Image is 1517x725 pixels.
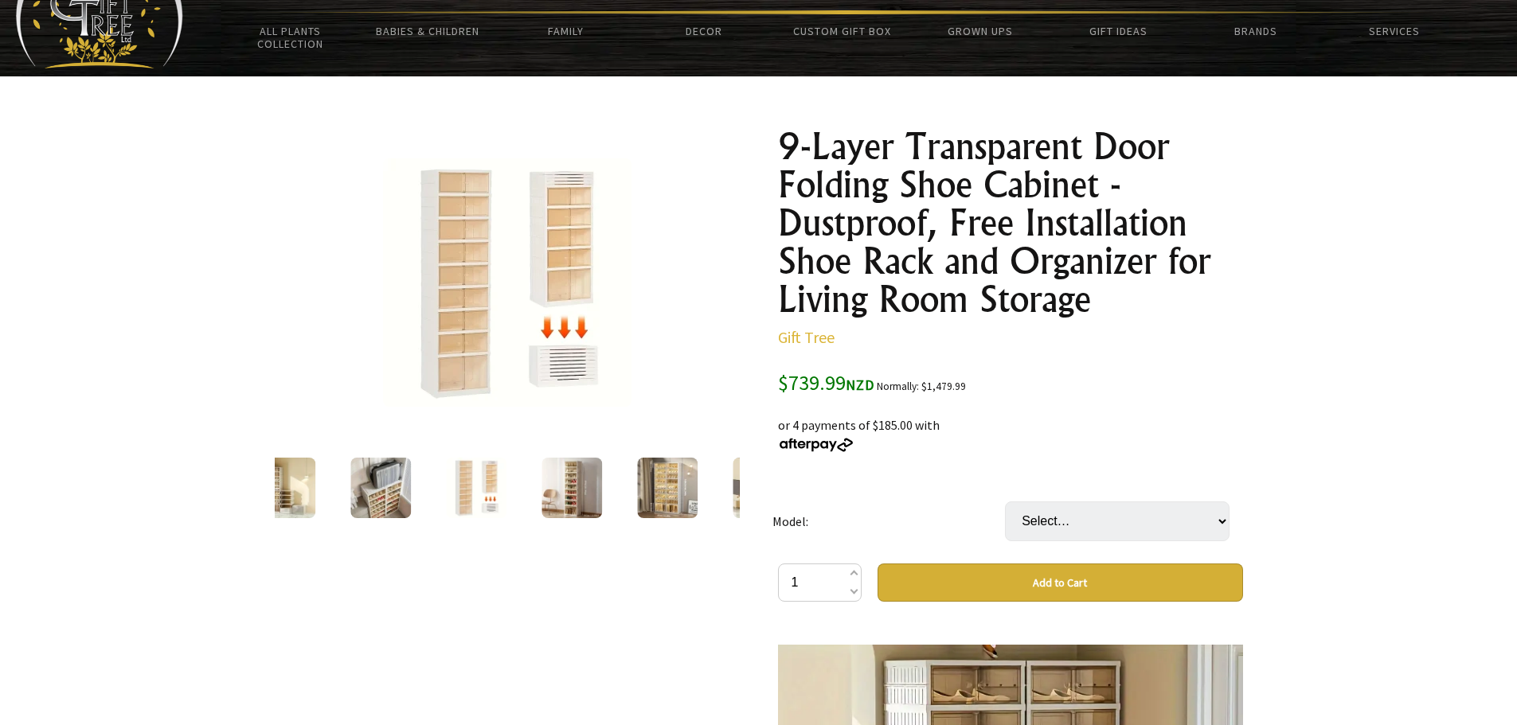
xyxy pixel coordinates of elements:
td: Model: [772,479,1005,563]
a: Decor [635,14,772,48]
img: Afterpay [778,438,854,452]
img: 9-Layer Transparent Door Folding Shoe Cabinet - Dustproof, Free Installation Shoe Rack and Organi... [446,458,506,518]
img: 9-Layer Transparent Door Folding Shoe Cabinet - Dustproof, Free Installation Shoe Rack and Organi... [383,158,631,407]
span: NZD [846,376,874,394]
img: 9-Layer Transparent Door Folding Shoe Cabinet - Dustproof, Free Installation Shoe Rack and Organi... [255,458,315,518]
img: 9-Layer Transparent Door Folding Shoe Cabinet - Dustproof, Free Installation Shoe Rack and Organi... [350,458,411,518]
a: Custom Gift Box [773,14,911,48]
a: All Plants Collection [221,14,359,60]
h1: 9-Layer Transparent Door Folding Shoe Cabinet - Dustproof, Free Installation Shoe Rack and Organi... [778,127,1243,318]
img: 9-Layer Transparent Door Folding Shoe Cabinet - Dustproof, Free Installation Shoe Rack and Organi... [637,458,698,518]
small: Normally: $1,479.99 [877,380,966,393]
a: Brands [1187,14,1325,48]
a: Family [497,14,635,48]
button: Add to Cart [878,563,1243,602]
a: Gift Tree [778,327,835,347]
a: Grown Ups [911,14,1049,48]
span: $739.99 [778,369,874,396]
a: Services [1325,14,1463,48]
a: Babies & Children [359,14,497,48]
img: 9-Layer Transparent Door Folding Shoe Cabinet - Dustproof, Free Installation Shoe Rack and Organi... [542,458,602,518]
img: 9-Layer Transparent Door Folding Shoe Cabinet - Dustproof, Free Installation Shoe Rack and Organi... [733,458,793,518]
a: Gift Ideas [1049,14,1187,48]
div: or 4 payments of $185.00 with [778,396,1243,454]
